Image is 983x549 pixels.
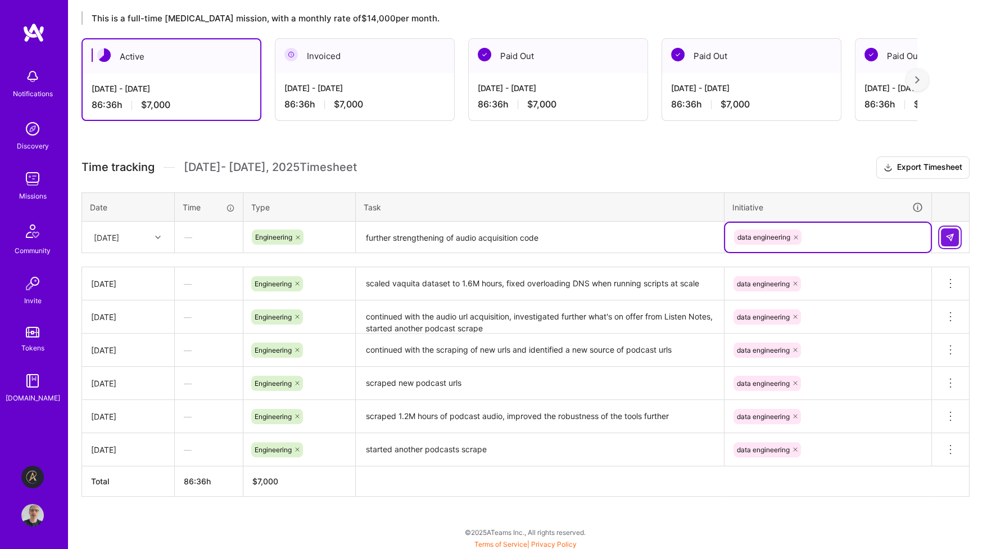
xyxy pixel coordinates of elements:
[21,168,44,190] img: teamwork
[94,231,119,243] div: [DATE]
[175,335,243,365] div: —
[19,218,46,245] img: Community
[15,245,51,256] div: Community
[81,160,155,174] span: Time tracking
[357,223,723,253] textarea: further strengthening of audio acquisition code
[945,233,954,242] img: Submit
[24,295,42,307] div: Invite
[531,540,577,548] a: Privacy Policy
[81,11,917,25] div: This is a full-time [MEDICAL_DATA] mission, with a monthly rate of $14,000 per month.
[175,222,242,252] div: —
[864,48,878,61] img: Paid Out
[284,48,298,61] img: Invoiced
[284,82,445,94] div: [DATE] - [DATE]
[737,233,790,241] span: data engineering
[21,370,44,392] img: guide book
[474,540,527,548] a: Terms of Service
[175,435,243,465] div: —
[721,98,750,110] span: $7,000
[356,192,724,222] th: Task
[91,311,165,323] div: [DATE]
[671,82,832,94] div: [DATE] - [DATE]
[82,192,175,222] th: Date
[97,48,111,62] img: Active
[19,466,47,488] a: Aldea: Transforming Behavior Change Through AI-Driven Coaching
[255,445,292,454] span: Engineering
[21,504,44,526] img: User Avatar
[22,22,45,43] img: logo
[334,98,363,110] span: $7,000
[527,98,556,110] span: $7,000
[243,466,356,497] th: $7,000
[469,39,647,73] div: Paid Out
[21,342,44,354] div: Tokens
[91,278,165,290] div: [DATE]
[357,268,723,299] textarea: scaled vaquita dataset to 1.6M hours, fixed overloading DNS when running scripts at scale
[155,235,161,240] i: icon Chevron
[737,412,790,421] span: data engineering
[737,445,790,454] span: data engineering
[175,402,243,431] div: —
[255,313,292,321] span: Engineering
[21,118,44,140] img: discovery
[478,98,638,110] div: 86:36 h
[26,327,39,337] img: tokens
[91,411,165,422] div: [DATE]
[915,76,919,84] img: right
[91,344,165,356] div: [DATE]
[357,368,723,399] textarea: scraped new podcast urls
[941,228,960,246] div: null
[13,88,53,100] div: Notifications
[478,48,491,61] img: Paid Out
[92,83,251,94] div: [DATE] - [DATE]
[21,272,44,295] img: Invite
[275,39,454,73] div: Invoiced
[737,346,790,354] span: data engineering
[82,466,175,497] th: Total
[183,201,235,213] div: Time
[255,280,292,288] span: Engineering
[737,280,790,288] span: data engineering
[19,190,47,202] div: Missions
[175,269,243,299] div: —
[255,346,292,354] span: Engineering
[92,99,251,111] div: 86:36 h
[357,335,723,366] textarea: continued with the scraping of new urls and identified a new source of podcast urls
[732,201,923,214] div: Initiative
[19,504,47,526] a: User Avatar
[21,466,44,488] img: Aldea: Transforming Behavior Change Through AI-Driven Coaching
[474,540,577,548] span: |
[876,156,970,179] button: Export Timesheet
[662,39,841,73] div: Paid Out
[184,160,357,174] span: [DATE] - [DATE] , 2025 Timesheet
[91,444,165,456] div: [DATE]
[914,98,943,110] span: $7,000
[357,301,723,332] textarea: continued with the audio url acquisition, investigated further what's on offer from Listen Notes,...
[478,82,638,94] div: [DATE] - [DATE]
[255,233,292,241] span: Engineering
[243,192,356,222] th: Type
[141,99,170,111] span: $7,000
[91,377,165,389] div: [DATE]
[737,313,790,321] span: data engineering
[175,368,243,398] div: —
[357,401,723,432] textarea: scraped 1.2M hours of podcast audio, improved the robustness of the tools further
[884,162,893,174] i: icon Download
[255,412,292,421] span: Engineering
[671,48,685,61] img: Paid Out
[21,65,44,88] img: bell
[175,466,243,497] th: 86:36h
[83,39,260,74] div: Active
[175,302,243,332] div: —
[67,518,983,546] div: © 2025 ATeams Inc., All rights reserved.
[671,98,832,110] div: 86:36 h
[284,98,445,110] div: 86:36 h
[255,379,292,388] span: Engineering
[6,392,60,404] div: [DOMAIN_NAME]
[737,379,790,388] span: data engineering
[357,434,723,465] textarea: started another podcasts scrape
[17,140,49,152] div: Discovery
